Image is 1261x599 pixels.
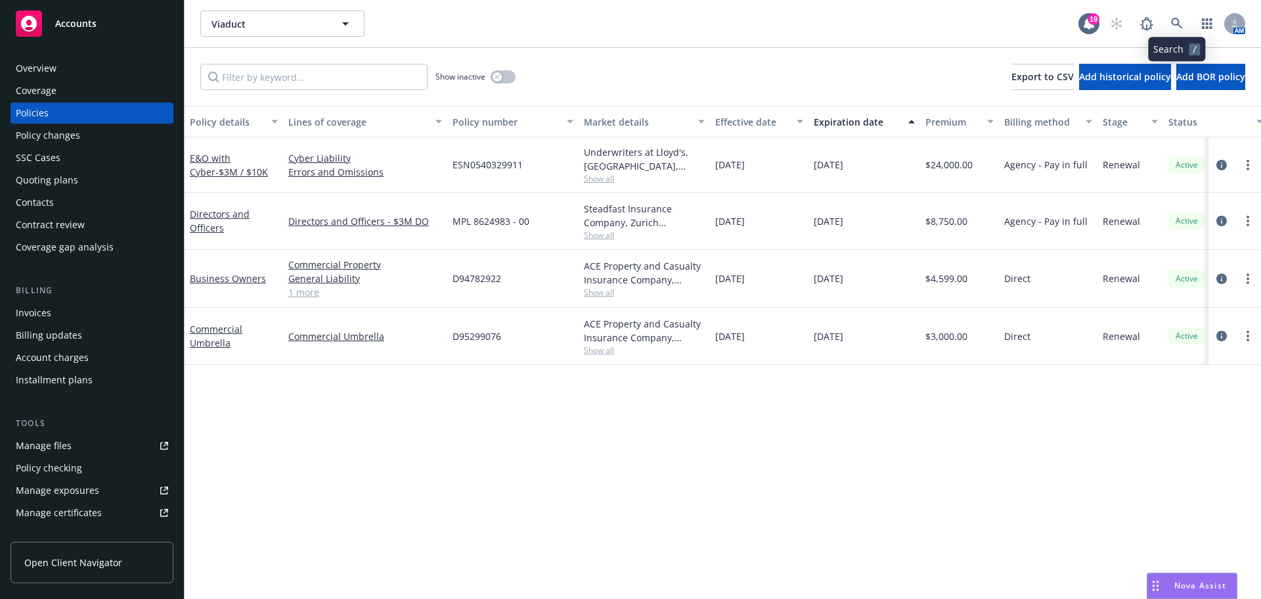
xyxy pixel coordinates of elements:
[1147,573,1164,598] div: Drag to move
[1176,70,1245,83] span: Add BOR policy
[11,125,173,146] a: Policy changes
[190,272,266,285] a: Business Owners
[999,106,1097,137] button: Billing method
[584,145,705,173] div: Underwriters at Lloyd's, [GEOGRAPHIC_DATA], [PERSON_NAME] of London, CFC Underwriting, CRC Group
[453,115,559,129] div: Policy number
[288,285,442,299] a: 1 more
[715,115,789,129] div: Effective date
[447,106,579,137] button: Policy number
[584,229,705,241] span: Show all
[288,258,442,272] a: Commercial Property
[1168,115,1249,129] div: Status
[16,80,56,101] div: Coverage
[920,106,999,137] button: Premium
[579,106,710,137] button: Market details
[1103,158,1140,172] span: Renewal
[584,259,705,287] div: ACE Property and Casualty Insurance Company, Chubb Group
[190,115,263,129] div: Policy details
[453,214,529,228] span: MPL 8624983 - 00
[11,458,173,479] a: Policy checking
[16,458,82,479] div: Policy checking
[1004,214,1088,228] span: Agency - Pay in full
[814,115,900,129] div: Expiration date
[190,152,268,178] a: E&O with Cyber
[1147,573,1237,599] button: Nova Assist
[190,208,250,234] a: Directors and Officers
[24,556,122,569] span: Open Client Navigator
[11,370,173,391] a: Installment plans
[1103,272,1140,285] span: Renewal
[11,435,173,456] a: Manage files
[584,345,705,356] span: Show all
[1079,70,1171,83] span: Add historical policy
[453,329,501,343] span: D95299076
[1214,213,1229,229] a: circleInformation
[1088,13,1099,25] div: 19
[215,166,268,178] span: - $3M / $10K
[16,58,56,79] div: Overview
[715,214,745,228] span: [DATE]
[288,151,442,165] a: Cyber Liability
[16,502,102,523] div: Manage certificates
[584,287,705,298] span: Show all
[808,106,920,137] button: Expiration date
[1174,330,1200,342] span: Active
[288,272,442,285] a: General Liability
[11,417,173,430] div: Tools
[1214,157,1229,173] a: circleInformation
[190,323,242,349] a: Commercial Umbrella
[584,115,690,129] div: Market details
[1079,64,1171,90] button: Add historical policy
[584,317,705,345] div: ACE Property and Casualty Insurance Company, Chubb Group
[11,302,173,323] a: Invoices
[1103,115,1143,129] div: Stage
[925,329,967,343] span: $3,000.00
[1103,214,1140,228] span: Renewal
[1004,329,1030,343] span: Direct
[1011,70,1074,83] span: Export to CSV
[16,125,80,146] div: Policy changes
[11,480,173,501] a: Manage exposures
[16,302,51,323] div: Invoices
[16,347,89,368] div: Account charges
[11,237,173,258] a: Coverage gap analysis
[453,272,501,285] span: D94782922
[1174,273,1200,285] span: Active
[1194,11,1220,37] a: Switch app
[16,214,85,235] div: Contract review
[1097,106,1163,137] button: Stage
[814,272,843,285] span: [DATE]
[1240,157,1256,173] a: more
[453,158,523,172] span: ESN0540329911
[11,525,173,546] a: Manage claims
[16,147,60,168] div: SSC Cases
[1240,213,1256,229] a: more
[814,158,843,172] span: [DATE]
[288,329,442,343] a: Commercial Umbrella
[16,237,114,258] div: Coverage gap analysis
[288,165,442,179] a: Errors and Omissions
[11,80,173,101] a: Coverage
[1134,11,1160,37] a: Report a Bug
[185,106,283,137] button: Policy details
[1214,328,1229,344] a: circleInformation
[283,106,447,137] button: Lines of coverage
[1103,11,1130,37] a: Start snowing
[11,170,173,191] a: Quoting plans
[814,214,843,228] span: [DATE]
[710,106,808,137] button: Effective date
[1240,328,1256,344] a: more
[11,284,173,297] div: Billing
[211,17,325,31] span: Viaduct
[11,58,173,79] a: Overview
[925,272,967,285] span: $4,599.00
[16,192,54,213] div: Contacts
[11,147,173,168] a: SSC Cases
[55,18,97,29] span: Accounts
[11,325,173,346] a: Billing updates
[11,214,173,235] a: Contract review
[11,192,173,213] a: Contacts
[925,214,967,228] span: $8,750.00
[11,103,173,124] a: Policies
